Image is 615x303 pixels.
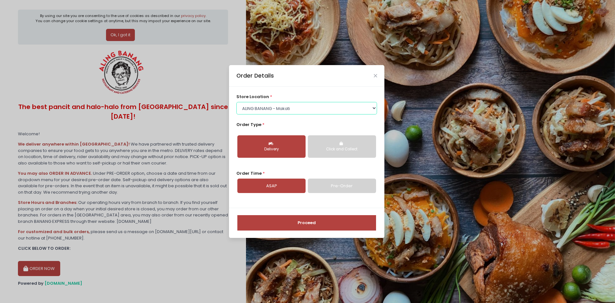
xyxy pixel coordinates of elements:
div: Delivery [242,147,301,152]
a: ASAP [237,179,306,193]
span: store location [236,94,269,100]
a: Pre-Order [308,179,376,193]
div: Order Details [236,72,274,80]
button: Proceed [237,215,376,231]
button: Close [374,74,377,77]
div: Click and Collect [312,147,372,152]
button: Delivery [237,135,306,158]
span: Order Time [236,170,262,176]
button: Click and Collect [308,135,376,158]
span: Order Type [236,122,261,128]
